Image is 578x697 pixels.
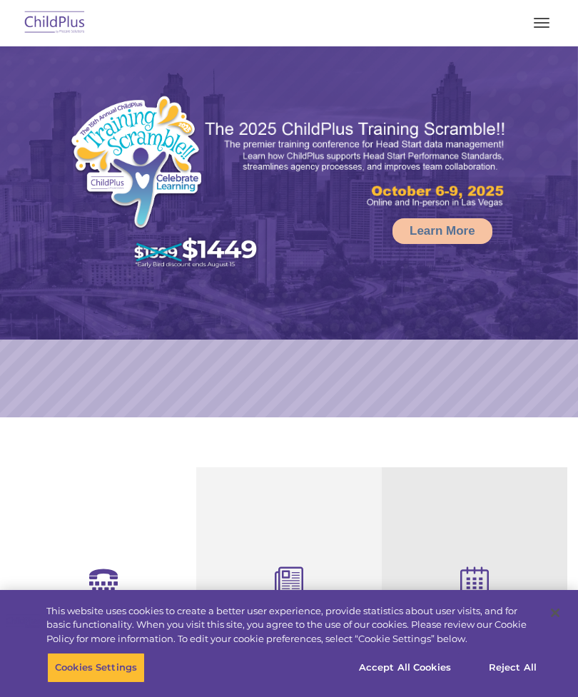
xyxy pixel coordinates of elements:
button: Close [539,597,571,629]
a: Learn More [392,218,492,244]
img: ChildPlus by Procare Solutions [21,6,88,40]
button: Reject All [468,653,557,683]
div: This website uses cookies to create a better user experience, provide statistics about user visit... [46,604,538,646]
button: Cookies Settings [47,653,145,683]
button: Accept All Cookies [351,653,459,683]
